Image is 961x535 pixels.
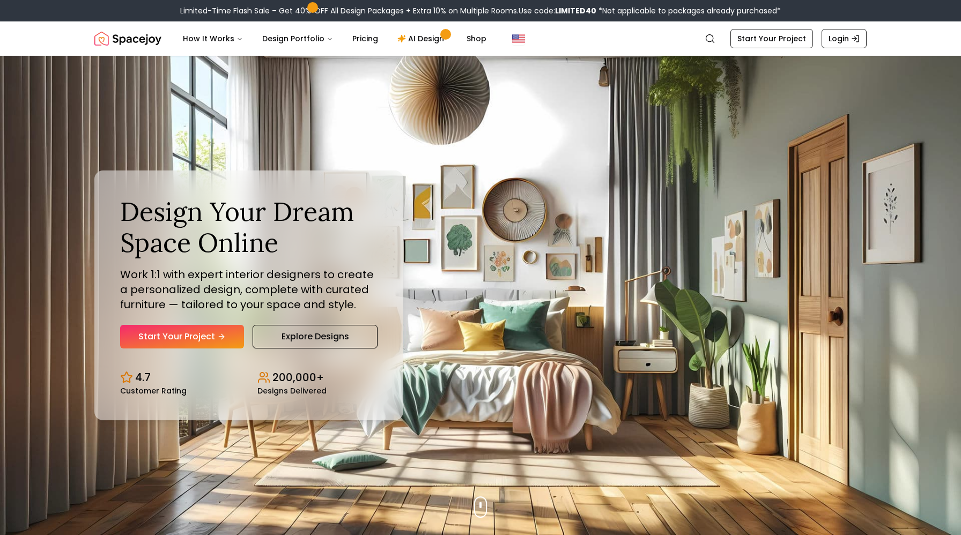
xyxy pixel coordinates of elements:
a: Explore Designs [253,325,378,348]
a: Start Your Project [730,29,813,48]
h1: Design Your Dream Space Online [120,196,378,258]
span: Use code: [519,5,596,16]
button: Design Portfolio [254,28,342,49]
div: Design stats [120,361,378,395]
nav: Global [94,21,867,56]
img: United States [512,32,525,45]
a: Shop [458,28,495,49]
a: Start Your Project [120,325,244,348]
a: Spacejoy [94,28,161,49]
span: *Not applicable to packages already purchased* [596,5,781,16]
a: Login [822,29,867,48]
small: Customer Rating [120,387,187,395]
small: Designs Delivered [257,387,327,395]
div: Limited-Time Flash Sale – Get 40% OFF All Design Packages + Extra 10% on Multiple Rooms. [180,5,781,16]
p: Work 1:1 with expert interior designers to create a personalized design, complete with curated fu... [120,267,378,312]
p: 4.7 [135,370,151,385]
p: 200,000+ [272,370,324,385]
button: How It Works [174,28,252,49]
a: AI Design [389,28,456,49]
nav: Main [174,28,495,49]
a: Pricing [344,28,387,49]
b: LIMITED40 [555,5,596,16]
img: Spacejoy Logo [94,28,161,49]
